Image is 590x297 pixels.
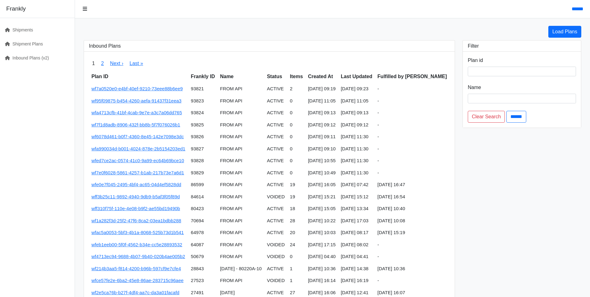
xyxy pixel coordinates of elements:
[338,83,375,95] td: [DATE] 09:23
[287,275,305,287] td: 1
[375,263,450,275] td: [DATE] 10:36
[91,158,184,163] a: wfed7ce2ac-0574-41c0-9a99-ec64b69bce10
[217,131,264,143] td: FROM API
[338,167,375,179] td: [DATE] 11:30
[91,278,184,283] a: wfce57fe2e-6ba2-45e8-86ae-283715c96aee
[91,134,184,139] a: wf6078d461-b0f7-4360-8e45-142e7098e3dc
[287,167,305,179] td: 0
[91,206,180,211] a: wff310f75f-110e-4e08-b9f2-ae55bd19490b
[338,239,375,251] td: [DATE] 08:02
[305,107,338,119] td: [DATE] 09:13
[91,110,182,115] a: wfa4713cfb-41bf-4cab-9e7e-a3c7a06dd765
[264,203,287,215] td: ACTIVE
[468,84,481,91] label: Name
[338,107,375,119] td: [DATE] 09:13
[264,275,287,287] td: VOIDED
[91,182,181,187] a: wfe0e7f045-2495-4bf4-ac65-04d4ef5828dd
[101,61,104,66] a: 2
[91,170,184,175] a: wf7e0f6028-5861-4257-b1ab-217b73e7a6d1
[338,191,375,203] td: [DATE] 15:12
[468,43,576,49] h3: Filter
[264,83,287,95] td: ACTIVE
[217,107,264,119] td: FROM API
[375,119,450,131] td: -
[287,143,305,155] td: 0
[264,119,287,131] td: ACTIVE
[468,111,505,123] a: Clear Search
[305,167,338,179] td: [DATE] 10:49
[188,179,218,191] td: 86599
[89,43,450,49] h3: Inbound Plans
[287,239,305,251] td: 24
[375,275,450,287] td: -
[89,57,450,70] nav: pager
[375,227,450,239] td: [DATE] 15:19
[305,263,338,275] td: [DATE] 10:36
[338,70,375,83] th: Last Updated
[188,275,218,287] td: 27523
[287,119,305,131] td: 0
[287,227,305,239] td: 20
[305,70,338,83] th: Created At
[188,70,218,83] th: Frankly ID
[91,194,180,199] a: wff3b25c11-9892-4940-9db9-b5af3f05f89d
[305,239,338,251] td: [DATE] 17:15
[89,70,188,83] th: Plan ID
[338,155,375,167] td: [DATE] 11:30
[91,146,185,151] a: wfa990034d-b001-4024-878e-2b5154203ed1
[375,131,450,143] td: -
[305,215,338,227] td: [DATE] 10:22
[217,155,264,167] td: FROM API
[305,119,338,131] td: [DATE] 09:12
[305,95,338,107] td: [DATE] 11:05
[338,95,375,107] td: [DATE] 11:05
[287,107,305,119] td: 0
[375,70,450,83] th: Fulfilled by [PERSON_NAME]
[375,155,450,167] td: -
[264,167,287,179] td: ACTIVE
[305,191,338,203] td: [DATE] 15:21
[338,203,375,215] td: [DATE] 13:34
[287,95,305,107] td: 0
[338,227,375,239] td: [DATE] 08:17
[375,251,450,263] td: -
[305,251,338,263] td: [DATE] 04:40
[188,167,218,179] td: 93829
[188,95,218,107] td: 93823
[91,230,184,235] a: wfac5a0053-5bf3-4b1a-8068-525b73d1b541
[217,239,264,251] td: FROM API
[375,95,450,107] td: -
[217,203,264,215] td: FROM API
[264,251,287,263] td: VOIDED
[264,70,287,83] th: Status
[91,86,183,91] a: wf7a0520e0-e4bf-40ef-9210-73eee88b6ee9
[264,155,287,167] td: ACTIVE
[338,179,375,191] td: [DATE] 07:42
[91,266,181,271] a: wf214b3aa5-f814-4200-b96b-597cf9e7cfe4
[338,131,375,143] td: [DATE] 11:30
[217,215,264,227] td: FROM API
[338,263,375,275] td: [DATE] 14:38
[91,122,180,127] a: wf7f1d8adb-8906-432f-bb8b-5f7f076026b1
[264,215,287,227] td: ACTIVE
[287,215,305,227] td: 28
[110,61,123,66] a: Next ›
[287,251,305,263] td: 0
[264,95,287,107] td: ACTIVE
[188,251,218,263] td: 50679
[287,83,305,95] td: 2
[188,131,218,143] td: 93826
[217,227,264,239] td: FROM API
[375,179,450,191] td: [DATE] 16:47
[375,203,450,215] td: [DATE] 10:40
[305,203,338,215] td: [DATE] 15:05
[91,218,181,223] a: wf1a282f3d-25f2-47f6-8ca2-03ea1bdbb288
[217,95,264,107] td: FROM API
[305,83,338,95] td: [DATE] 09:19
[375,83,450,95] td: -
[188,263,218,275] td: 28843
[338,215,375,227] td: [DATE] 17:03
[264,263,287,275] td: ACTIVE
[287,70,305,83] th: Items
[305,131,338,143] td: [DATE] 09:11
